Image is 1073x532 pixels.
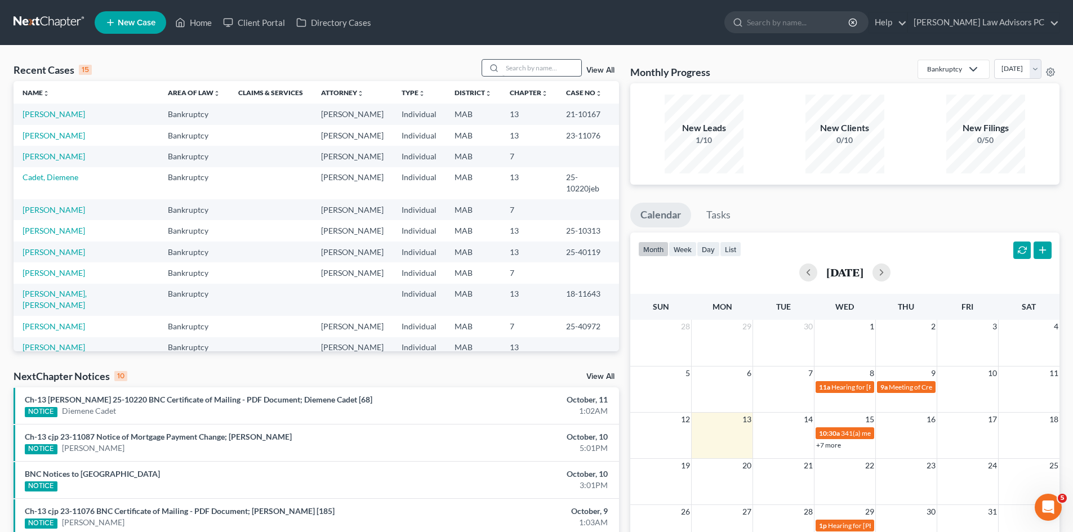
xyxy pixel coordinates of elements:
a: Help [869,12,907,33]
span: 2 [930,320,937,333]
a: Case Nounfold_more [566,88,602,97]
td: 13 [501,220,557,241]
a: Nameunfold_more [23,88,50,97]
a: Ch-13 cjp 23-11087 Notice of Mortgage Payment Change; [PERSON_NAME] [25,432,292,441]
div: NOTICE [25,407,57,417]
td: 13 [501,167,557,199]
span: 11 [1048,366,1059,380]
td: Bankruptcy [159,262,229,283]
i: unfold_more [595,90,602,97]
td: [PERSON_NAME] [312,242,393,262]
a: [PERSON_NAME] [23,109,85,119]
span: 29 [864,505,875,518]
td: Bankruptcy [159,337,229,358]
button: week [669,242,697,257]
div: 1/10 [665,135,743,146]
span: 1 [869,320,875,333]
a: View All [586,373,615,381]
iframe: Intercom live chat [1035,494,1062,521]
td: Bankruptcy [159,167,229,199]
span: 341(a) meeting for [PERSON_NAME] [841,429,950,437]
div: October, 11 [421,394,608,405]
div: 15 [79,65,92,75]
a: Chapterunfold_more [510,88,548,97]
a: +7 more [816,441,841,449]
div: 10 [114,371,127,381]
input: Search by name... [502,60,581,76]
td: Individual [393,262,446,283]
a: [PERSON_NAME] [23,268,85,278]
div: New Clients [805,122,884,135]
a: [PERSON_NAME] [23,321,85,331]
td: 13 [501,242,557,262]
td: [PERSON_NAME] [312,220,393,241]
td: 13 [501,337,557,358]
div: 1:03AM [421,517,608,528]
td: Individual [393,167,446,199]
span: Sat [1022,302,1036,311]
td: MAB [446,199,501,220]
span: 3 [991,320,998,333]
td: 13 [501,104,557,124]
h2: [DATE] [826,266,863,278]
a: Directory Cases [291,12,377,33]
td: 25-40119 [557,242,619,262]
span: 29 [741,320,753,333]
button: list [720,242,741,257]
div: NOTICE [25,518,57,529]
td: [PERSON_NAME] [312,316,393,337]
a: [PERSON_NAME] [62,517,124,528]
th: Claims & Services [229,81,312,104]
a: Tasks [696,203,741,227]
a: Client Portal [217,12,291,33]
div: Recent Cases [14,63,92,77]
td: Individual [393,220,446,241]
td: 25-10220jeb [557,167,619,199]
td: Individual [393,242,446,262]
td: 7 [501,199,557,220]
span: 26 [680,505,691,518]
span: 4 [1053,320,1059,333]
span: 10 [987,366,998,380]
a: Home [170,12,217,33]
span: 12 [680,413,691,426]
i: unfold_more [485,90,492,97]
span: 6 [746,366,753,380]
span: Thu [898,302,914,311]
div: October, 10 [421,431,608,442]
td: Bankruptcy [159,146,229,167]
td: Bankruptcy [159,242,229,262]
a: Attorneyunfold_more [321,88,364,97]
div: NOTICE [25,444,57,454]
h3: Monthly Progress [630,65,710,79]
div: 1:02AM [421,405,608,417]
td: MAB [446,316,501,337]
td: Individual [393,337,446,358]
span: 15 [864,413,875,426]
a: Districtunfold_more [455,88,492,97]
span: New Case [118,19,155,27]
td: Individual [393,104,446,124]
td: 21-10167 [557,104,619,124]
td: Individual [393,316,446,337]
a: [PERSON_NAME], [PERSON_NAME] [23,289,87,310]
td: MAB [446,146,501,167]
span: 14 [803,413,814,426]
td: [PERSON_NAME] [312,125,393,146]
div: NextChapter Notices [14,369,127,383]
span: 9a [880,383,888,391]
a: Diemene Cadet [62,405,116,417]
span: Sun [653,302,669,311]
td: Bankruptcy [159,284,229,316]
button: month [638,242,669,257]
span: 19 [680,459,691,472]
div: NOTICE [25,481,57,491]
div: October, 9 [421,506,608,517]
td: Bankruptcy [159,104,229,124]
span: 18 [1048,413,1059,426]
input: Search by name... [747,12,850,33]
a: Typeunfold_more [402,88,425,97]
td: [PERSON_NAME] [312,262,393,283]
span: 28 [680,320,691,333]
td: [PERSON_NAME] [312,146,393,167]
